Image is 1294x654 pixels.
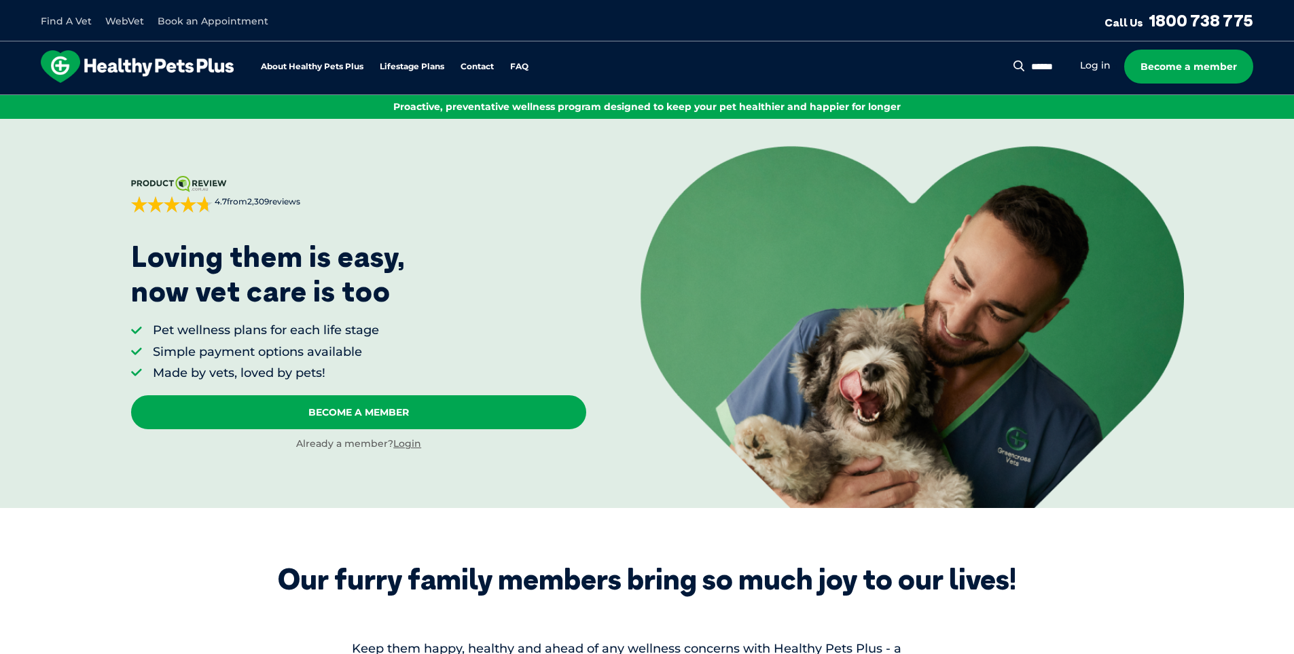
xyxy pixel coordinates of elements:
a: Lifestage Plans [380,62,444,71]
li: Made by vets, loved by pets! [153,365,379,382]
a: Login [393,437,421,450]
a: Book an Appointment [158,15,268,27]
li: Simple payment options available [153,344,379,361]
div: Already a member? [131,437,586,451]
a: 4.7from2,309reviews [131,176,586,213]
a: FAQ [510,62,528,71]
li: Pet wellness plans for each life stage [153,322,379,339]
img: hpp-logo [41,50,234,83]
a: Become A Member [131,395,586,429]
button: Search [1011,59,1028,73]
p: Loving them is easy, now vet care is too [131,240,406,308]
a: Find A Vet [41,15,92,27]
a: Become a member [1124,50,1253,84]
a: WebVet [105,15,144,27]
img: <p>Loving them is easy, <br /> now vet care is too</p> [641,146,1184,507]
a: Contact [461,62,494,71]
span: from [213,196,300,208]
strong: 4.7 [215,196,227,206]
a: About Healthy Pets Plus [261,62,363,71]
span: 2,309 reviews [247,196,300,206]
span: Proactive, preventative wellness program designed to keep your pet healthier and happier for longer [393,101,901,113]
div: Our furry family members bring so much joy to our lives! [278,562,1016,596]
a: Log in [1080,59,1111,72]
span: Call Us [1104,16,1143,29]
a: Call Us1800 738 775 [1104,10,1253,31]
div: 4.7 out of 5 stars [131,196,213,213]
